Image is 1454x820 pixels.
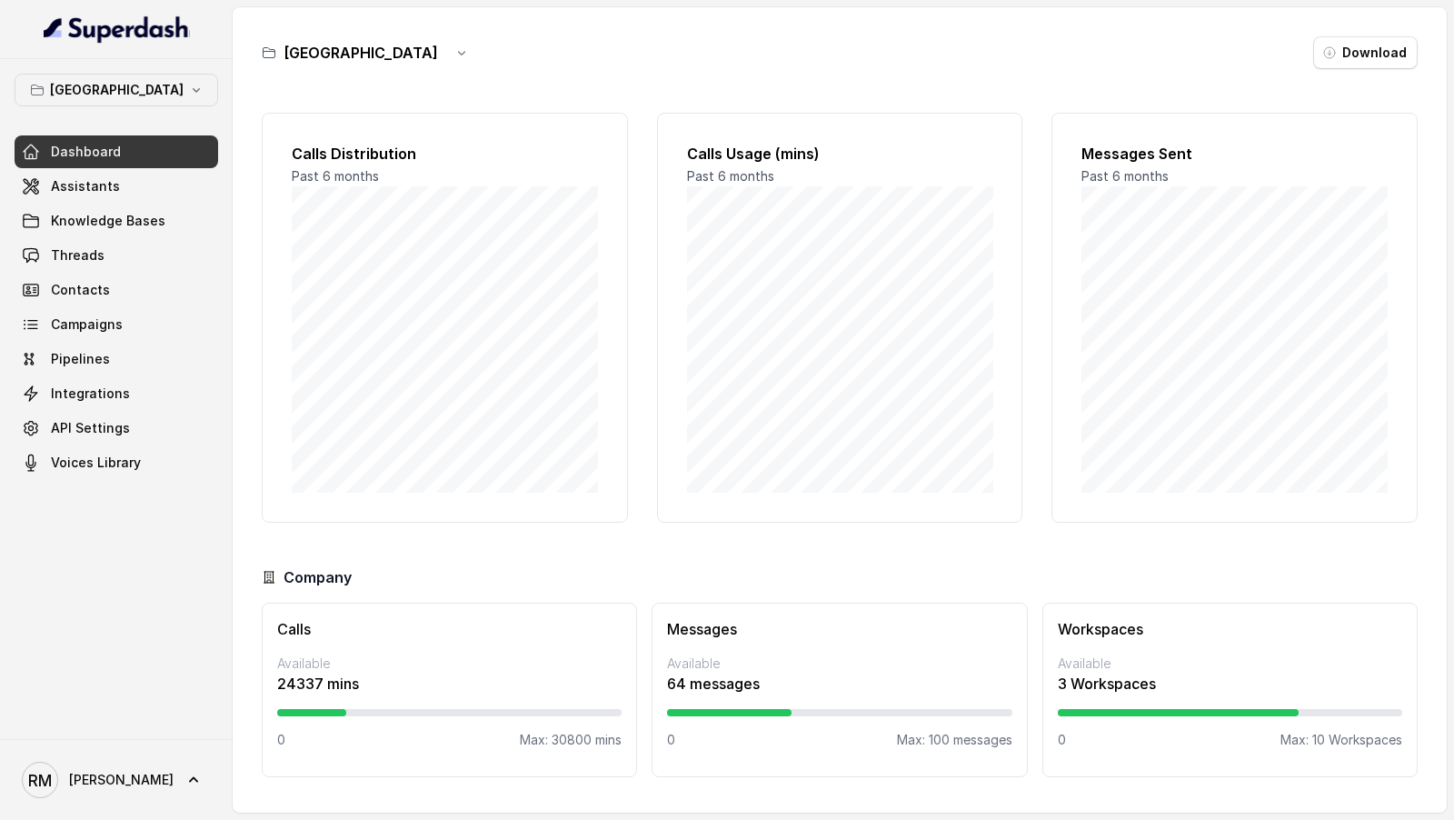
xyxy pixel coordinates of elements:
[277,731,285,749] p: 0
[292,143,598,165] h2: Calls Distribution
[687,143,993,165] h2: Calls Usage (mins)
[51,281,110,299] span: Contacts
[1058,655,1402,673] p: Available
[1058,731,1066,749] p: 0
[51,419,130,437] span: API Settings
[897,731,1012,749] p: Max: 100 messages
[50,79,184,101] p: [GEOGRAPHIC_DATA]
[51,246,105,265] span: Threads
[284,566,352,588] h3: Company
[292,168,379,184] span: Past 6 months
[15,343,218,375] a: Pipelines
[1081,143,1388,165] h2: Messages Sent
[51,177,120,195] span: Assistants
[15,377,218,410] a: Integrations
[667,731,675,749] p: 0
[15,239,218,272] a: Threads
[15,755,218,805] a: [PERSON_NAME]
[51,212,165,230] span: Knowledge Bases
[520,731,622,749] p: Max: 30800 mins
[667,673,1011,695] p: 64 messages
[15,274,218,306] a: Contacts
[1313,36,1418,69] button: Download
[1280,731,1402,749] p: Max: 10 Workspaces
[51,315,123,334] span: Campaigns
[284,42,438,64] h3: [GEOGRAPHIC_DATA]
[15,308,218,341] a: Campaigns
[15,170,218,203] a: Assistants
[277,655,622,673] p: Available
[1058,673,1402,695] p: 3 Workspaces
[69,771,174,789] span: [PERSON_NAME]
[15,74,218,106] button: [GEOGRAPHIC_DATA]
[28,771,52,790] text: RM
[51,143,121,161] span: Dashboard
[277,673,622,695] p: 24337 mins
[51,350,110,368] span: Pipelines
[667,655,1011,673] p: Available
[687,168,774,184] span: Past 6 months
[51,385,130,403] span: Integrations
[277,618,622,640] h3: Calls
[15,135,218,168] a: Dashboard
[667,618,1011,640] h3: Messages
[15,205,218,237] a: Knowledge Bases
[1058,618,1402,640] h3: Workspaces
[1081,168,1169,184] span: Past 6 months
[15,412,218,445] a: API Settings
[44,15,190,44] img: light.svg
[51,454,141,472] span: Voices Library
[15,446,218,479] a: Voices Library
